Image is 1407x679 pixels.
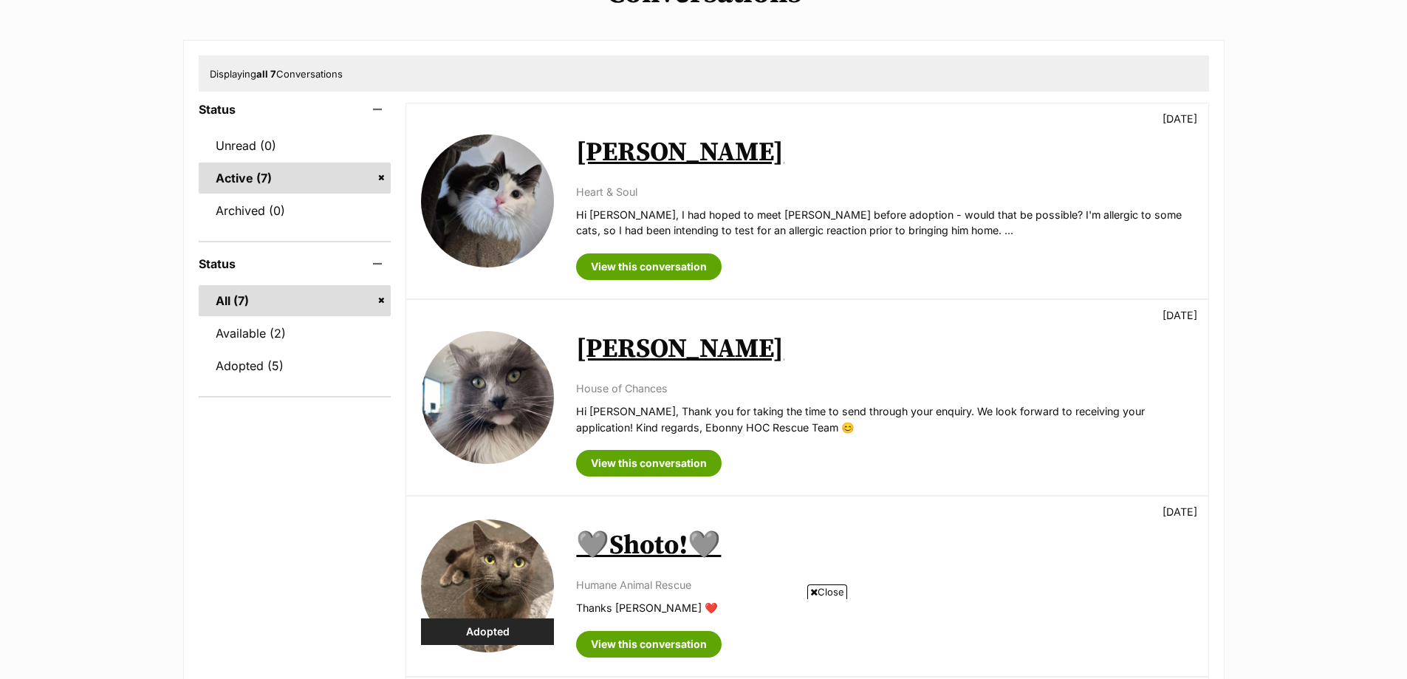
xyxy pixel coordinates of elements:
p: Hi [PERSON_NAME], I had hoped to meet [PERSON_NAME] before adoption - would that be possible? I'm... [576,207,1193,239]
a: Available (2) [199,318,391,349]
p: [DATE] [1163,504,1197,519]
p: House of Chances [576,381,1193,396]
a: 🩶Shoto!🩶 [576,529,721,562]
span: Close [807,584,847,599]
a: Adopted (5) [199,350,391,381]
a: Archived (0) [199,195,391,226]
header: Status [199,257,391,270]
a: View this conversation [576,450,722,477]
p: Hi [PERSON_NAME], Thank you for taking the time to send through your enquiry. We look forward to ... [576,403,1193,435]
a: [PERSON_NAME] [576,332,784,366]
img: Gus [421,331,554,464]
p: [DATE] [1163,307,1197,323]
iframe: Advertisement [346,605,1062,672]
header: Status [199,103,391,116]
a: [PERSON_NAME] [576,136,784,169]
img: Collins [421,134,554,267]
img: 🩶Shoto!🩶 [421,519,554,652]
a: View this conversation [576,253,722,280]
p: Humane Animal Rescue [576,577,1193,593]
a: All (7) [199,285,391,316]
p: Heart & Soul [576,184,1193,199]
strong: all 7 [256,68,276,80]
span: Displaying Conversations [210,68,343,80]
a: Active (7) [199,163,391,194]
a: Unread (0) [199,130,391,161]
p: [DATE] [1163,111,1197,126]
